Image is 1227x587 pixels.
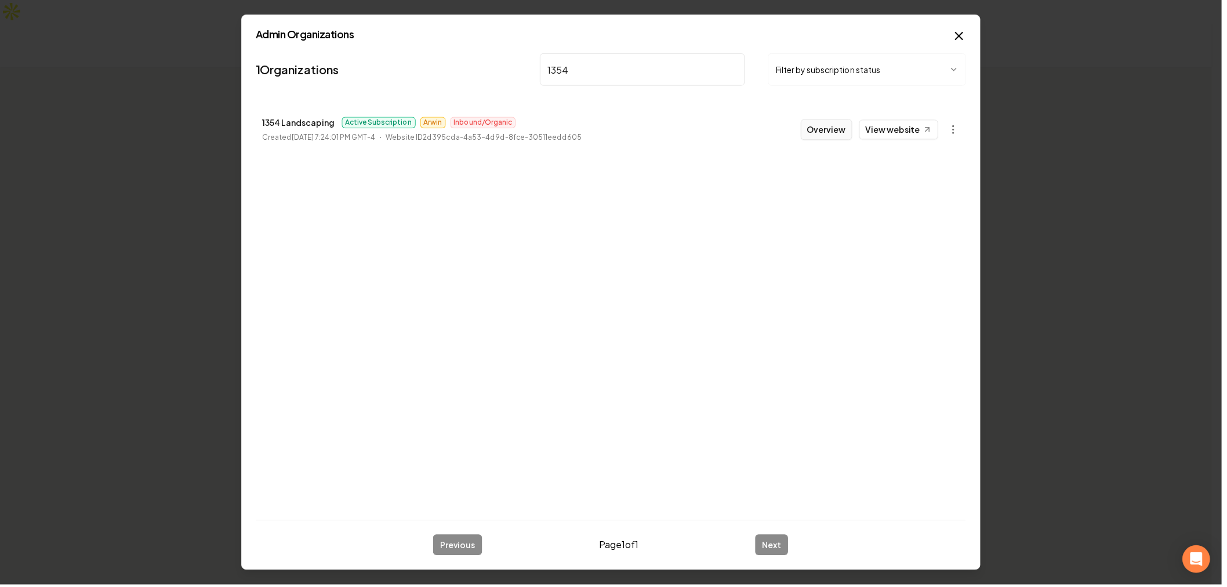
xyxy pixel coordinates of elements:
[257,61,340,78] a: 1Organizations
[542,53,749,86] input: Search by name or ID
[804,119,856,140] button: Overview
[422,117,448,129] span: Arwin
[343,117,418,129] span: Active Subscription
[264,116,336,130] p: 1354 Landscaping
[264,132,377,144] p: Created
[257,29,970,39] h2: Admin Organizations
[452,117,518,129] span: Inbound/Organic
[602,541,641,555] span: Page 1 of 1
[293,133,377,142] time: [DATE] 7:24:01 PM GMT-4
[863,120,942,140] a: View website
[387,132,585,144] p: Website ID 2d395cda-4a53-4d9d-8fce-30511eedd605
